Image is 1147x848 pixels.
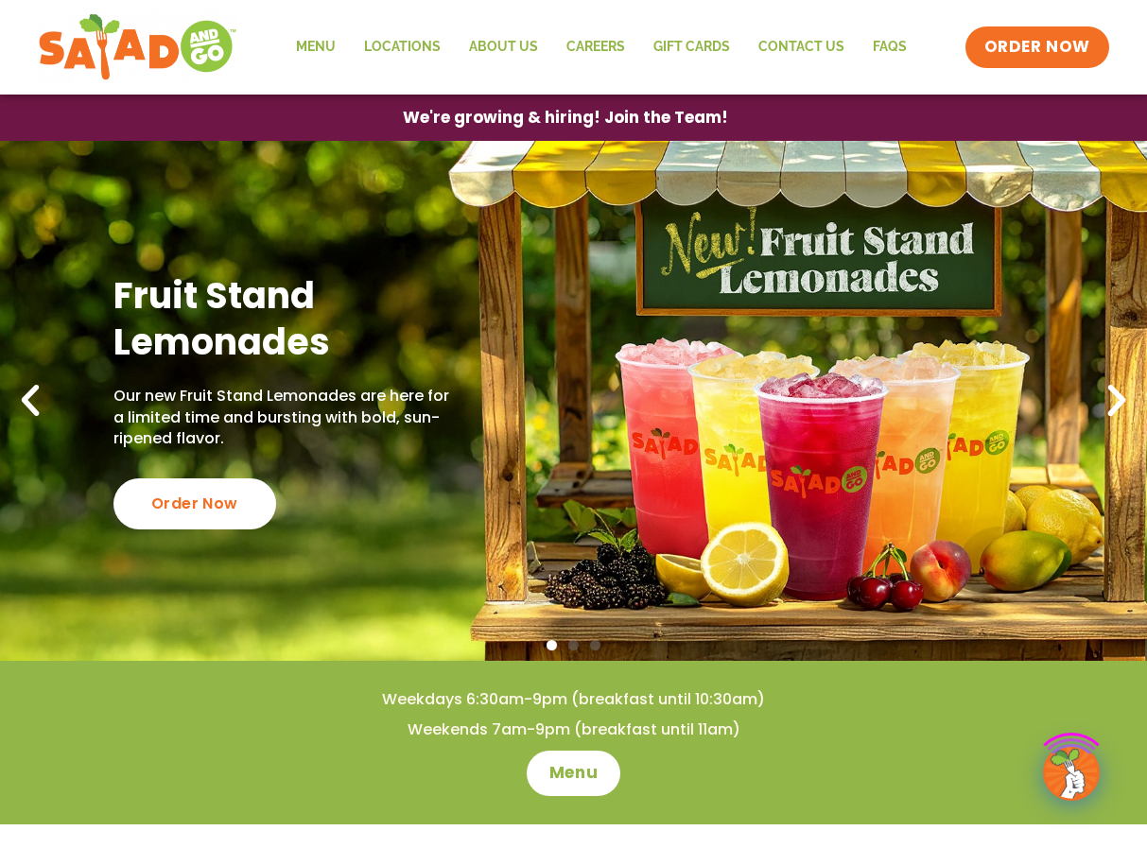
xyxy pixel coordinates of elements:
span: We're growing & hiring! Join the Team! [403,110,728,126]
a: Menu [527,751,620,796]
div: Next slide [1096,380,1138,422]
div: Order Now [113,478,276,529]
a: Contact Us [744,26,859,69]
span: Go to slide 1 [547,640,557,650]
span: Menu [549,762,598,785]
h4: Weekdays 6:30am-9pm (breakfast until 10:30am) [38,689,1109,710]
h2: Fruit Stand Lemonades [113,272,455,366]
p: Our new Fruit Stand Lemonades are here for a limited time and bursting with bold, sun-ripened fla... [113,386,455,449]
h4: Weekends 7am-9pm (breakfast until 11am) [38,719,1109,740]
a: Locations [350,26,455,69]
span: Go to slide 2 [568,640,579,650]
a: FAQs [859,26,921,69]
nav: Menu [282,26,921,69]
a: GIFT CARDS [639,26,744,69]
img: new-SAG-logo-768×292 [38,9,237,85]
span: ORDER NOW [984,36,1090,59]
a: About Us [455,26,552,69]
a: Menu [282,26,350,69]
span: Go to slide 3 [590,640,600,650]
div: Previous slide [9,380,51,422]
a: We're growing & hiring! Join the Team! [374,95,756,140]
a: Careers [552,26,639,69]
a: ORDER NOW [965,26,1109,68]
